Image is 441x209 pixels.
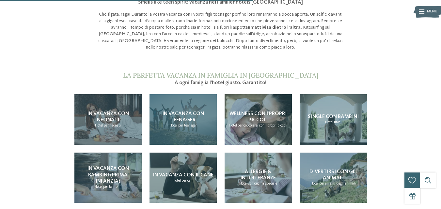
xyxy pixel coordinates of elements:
[178,124,197,127] span: per teenager
[94,185,102,189] span: Hotel
[300,153,367,203] a: Progettate delle vacanze con i vostri figli teenager? Divertirsi con gli animali Hotel per amanti...
[229,111,287,123] span: Wellness con i propri piccoli
[175,80,266,85] span: A ogni famiglia l’hotel giusto. Garantito!
[123,71,318,79] span: La perfetta vacanza in famiglia in [GEOGRAPHIC_DATA]
[74,153,142,203] a: Progettate delle vacanze con i vostri figli teenager? In vacanza con bambini (prima infanzia) Hot...
[240,169,276,181] span: Allergie & intolleranze
[74,94,142,145] a: Progettate delle vacanze con i vostri figli teenager? In vacanza con neonati Hotel per neonati
[319,182,356,186] span: per amanti degli animali
[153,172,213,178] span: In vacanza con il cane
[173,179,181,183] span: Hotel
[150,153,217,203] a: Progettate delle vacanze con i vostri figli teenager? In vacanza con il cane Hotel per cani
[238,124,287,127] span: per coccolarsi con i propri piccoli
[181,179,194,183] span: per cani
[229,124,237,127] span: Hotel
[248,182,277,186] span: con cucina speciale
[248,25,301,30] strong: un’attività dietro l’altra
[87,111,129,123] span: In vacanza con neonati
[97,11,345,51] p: Che figata, raga! Durante la vostra vacanza con i vostri figli teenager perfino loro rimarranno a...
[150,94,217,145] a: Progettate delle vacanze con i vostri figli teenager? In vacanza con teenager Hotel per teenager
[162,111,204,123] span: In vacanza con teenager
[308,114,359,119] span: Single con bambini
[239,182,247,186] span: Hotel
[103,185,121,189] span: per bambini
[334,120,341,124] span: unici
[95,124,103,127] span: Hotel
[300,94,367,145] a: Progettate delle vacanze con i vostri figli teenager? Single con bambini Hotel unici
[169,124,178,127] span: Hotel
[104,124,121,127] span: per neonati
[310,182,319,186] span: Hotel
[325,120,333,124] span: Hotel
[225,153,292,203] a: Progettate delle vacanze con i vostri figli teenager? Allergie & intolleranze Hotel con cucina sp...
[87,166,129,184] span: In vacanza con bambini (prima infanzia)
[225,94,292,145] a: Progettate delle vacanze con i vostri figli teenager? Wellness con i propri piccoli Hotel per coc...
[309,169,357,181] span: Divertirsi con gli animali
